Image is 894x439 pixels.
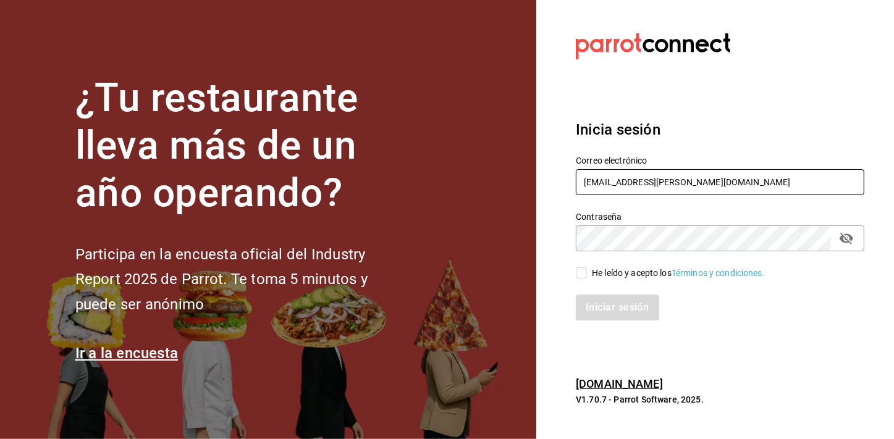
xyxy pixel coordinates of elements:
[75,345,179,362] a: Ir a la encuesta
[576,119,864,141] h3: Inicia sesión
[576,213,864,222] label: Contraseña
[75,75,409,217] h1: ¿Tu restaurante lleva más de un año operando?
[672,268,765,278] a: Términos y condiciones.
[576,157,864,165] label: Correo electrónico
[836,228,857,249] button: passwordField
[592,267,765,280] div: He leído y acepto los
[576,393,864,406] p: V1.70.7 - Parrot Software, 2025.
[75,242,409,317] h2: Participa en la encuesta oficial del Industry Report 2025 de Parrot. Te toma 5 minutos y puede se...
[576,377,663,390] a: [DOMAIN_NAME]
[576,169,864,195] input: Ingresa tu correo electrónico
